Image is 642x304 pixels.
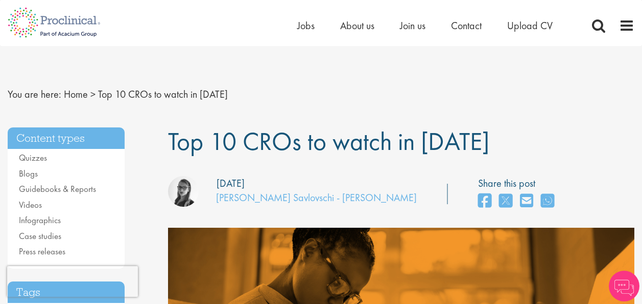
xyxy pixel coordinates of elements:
[90,88,96,101] span: >
[8,127,125,149] h3: Content types
[7,266,138,297] iframe: reCAPTCHA
[8,88,61,101] span: You are here:
[19,168,38,179] a: Blogs
[19,230,61,242] a: Case studies
[478,176,559,191] label: Share this post
[507,19,553,32] a: Upload CV
[499,190,512,212] a: share on twitter
[478,190,491,212] a: share on facebook
[19,246,65,257] a: Press releases
[217,176,245,191] div: [DATE]
[19,152,47,163] a: Quizzes
[609,271,639,301] img: Chatbot
[168,125,489,158] span: Top 10 CROs to watch in [DATE]
[541,190,554,212] a: share on whats app
[216,191,417,204] a: [PERSON_NAME] Savlovschi - [PERSON_NAME]
[19,183,96,194] a: Guidebooks & Reports
[520,190,533,212] a: share on email
[451,19,482,32] a: Contact
[297,19,315,32] a: Jobs
[400,19,425,32] a: Join us
[64,88,88,101] a: breadcrumb link
[168,176,199,207] img: Theodora Savlovschi - Wicks
[340,19,374,32] a: About us
[19,199,42,210] a: Videos
[19,214,61,226] a: Infographics
[98,88,228,101] span: Top 10 CROs to watch in [DATE]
